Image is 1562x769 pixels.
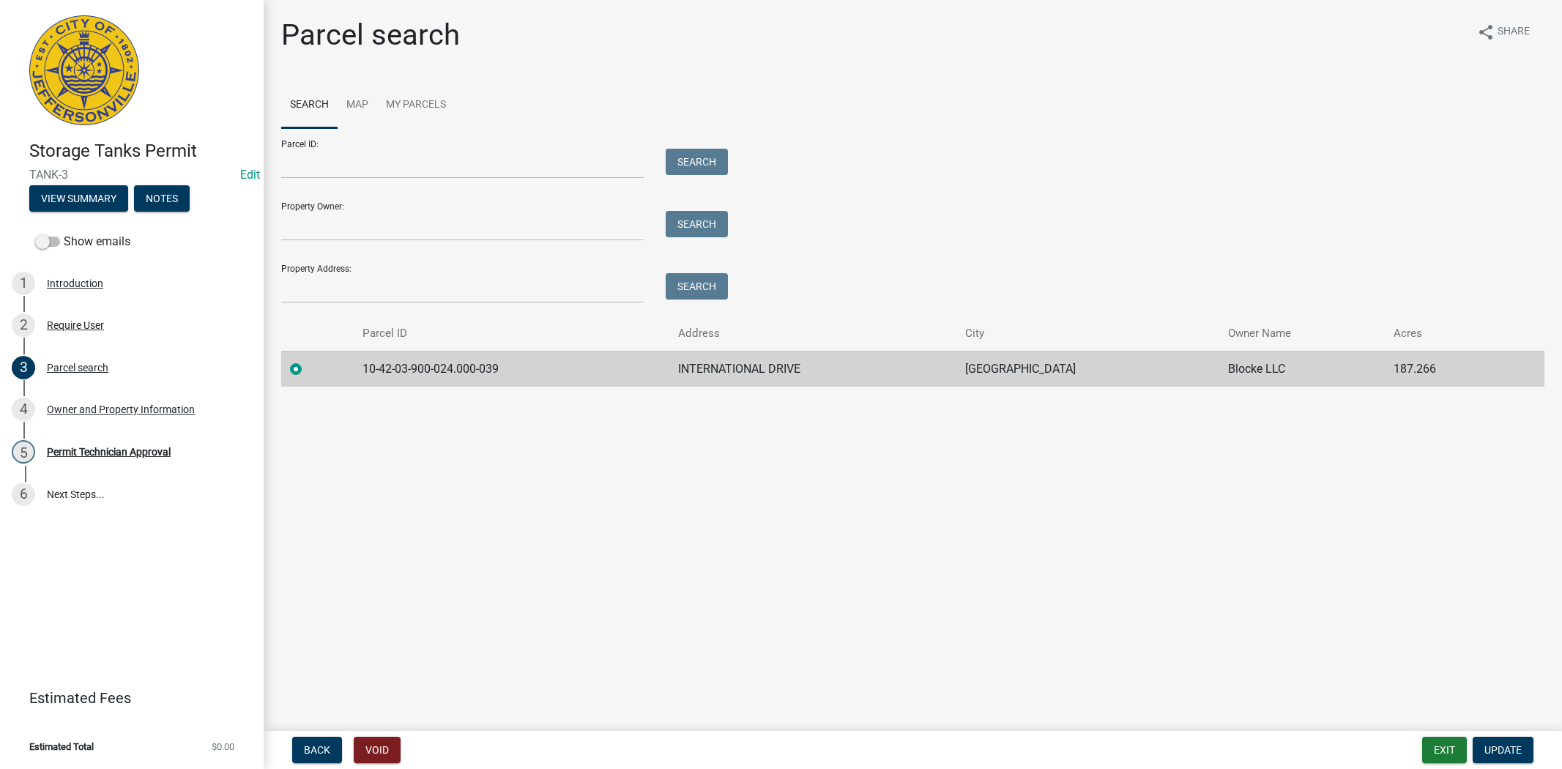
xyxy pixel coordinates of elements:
a: Search [281,82,338,129]
th: Address [669,316,956,351]
div: 5 [12,440,35,464]
button: Void [354,737,401,763]
a: My Parcels [377,82,455,129]
div: Permit Technician Approval [47,447,171,457]
button: Search [666,211,728,237]
button: shareShare [1465,18,1541,46]
a: Edit [240,168,260,182]
div: 1 [12,272,35,295]
th: Parcel ID [354,316,669,351]
wm-modal-confirm: Edit Application Number [240,168,260,182]
td: 10-42-03-900-024.000-039 [354,351,669,387]
span: Share [1498,23,1530,41]
div: Require User [47,320,104,330]
th: Owner Name [1219,316,1385,351]
div: 2 [12,313,35,337]
button: Search [666,273,728,300]
th: City [956,316,1219,351]
td: 187.266 [1385,351,1508,387]
div: Introduction [47,278,103,289]
span: TANK-3 [29,168,234,182]
span: Back [304,744,330,756]
h1: Parcel search [281,18,460,53]
button: View Summary [29,185,128,212]
h4: Storage Tanks Permit [29,141,252,162]
wm-modal-confirm: Summary [29,193,128,205]
td: Blocke LLC [1219,351,1385,387]
button: Exit [1422,737,1467,763]
wm-modal-confirm: Notes [134,193,190,205]
span: Estimated Total [29,742,94,751]
div: Owner and Property Information [47,404,195,415]
td: INTERNATIONAL DRIVE [669,351,956,387]
div: 4 [12,398,35,421]
img: City of Jeffersonville, Indiana [29,15,139,125]
a: Map [338,82,377,129]
label: Show emails [35,233,130,250]
td: [GEOGRAPHIC_DATA] [956,351,1219,387]
a: Estimated Fees [12,683,240,713]
div: Parcel search [47,363,108,373]
div: 3 [12,356,35,379]
span: $0.00 [212,742,234,751]
span: Update [1484,744,1522,756]
button: Update [1473,737,1533,763]
i: share [1477,23,1495,41]
th: Acres [1385,316,1508,351]
button: Search [666,149,728,175]
button: Back [292,737,342,763]
button: Notes [134,185,190,212]
div: 6 [12,483,35,506]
